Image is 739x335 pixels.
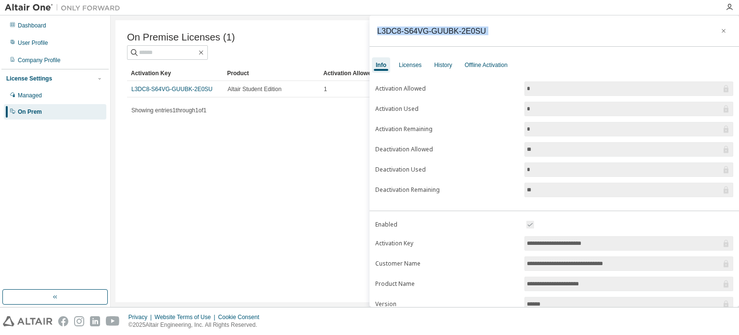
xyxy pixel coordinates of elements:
div: On Prem [18,108,42,116]
label: Version [375,300,519,308]
div: User Profile [18,39,48,47]
img: youtube.svg [106,316,120,326]
p: © 2025 Altair Engineering, Inc. All Rights Reserved. [128,321,265,329]
img: facebook.svg [58,316,68,326]
label: Activation Key [375,240,519,247]
img: altair_logo.svg [3,316,52,326]
div: Activation Key [131,66,219,81]
div: History [434,61,452,69]
label: Product Name [375,280,519,288]
label: Deactivation Used [375,166,519,174]
img: linkedin.svg [90,316,100,326]
div: License Settings [6,75,52,82]
div: L3DC8-S64VG-GUUBK-2E0SU [377,27,486,35]
label: Activation Allowed [375,85,519,93]
div: Managed [18,92,42,99]
img: instagram.svg [74,316,84,326]
label: Deactivation Remaining [375,186,519,194]
div: Activation Allowed [323,66,412,81]
div: Product [227,66,316,81]
div: Privacy [128,313,154,321]
div: Offline Activation [465,61,508,69]
div: Dashboard [18,22,46,29]
div: Info [376,61,386,69]
span: On Premise Licenses (1) [127,32,235,43]
div: Licenses [399,61,421,69]
div: Cookie Consent [218,313,265,321]
label: Activation Used [375,105,519,113]
img: Altair One [5,3,125,13]
div: Company Profile [18,56,61,64]
label: Deactivation Allowed [375,146,519,153]
label: Customer Name [375,260,519,268]
span: Showing entries 1 through 1 of 1 [131,107,206,114]
span: Altair Student Edition [228,85,281,93]
label: Enabled [375,221,519,228]
div: Website Terms of Use [154,313,218,321]
span: 1 [324,85,327,93]
label: Activation Remaining [375,125,519,133]
a: L3DC8-S64VG-GUUBK-2E0SU [131,86,213,93]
